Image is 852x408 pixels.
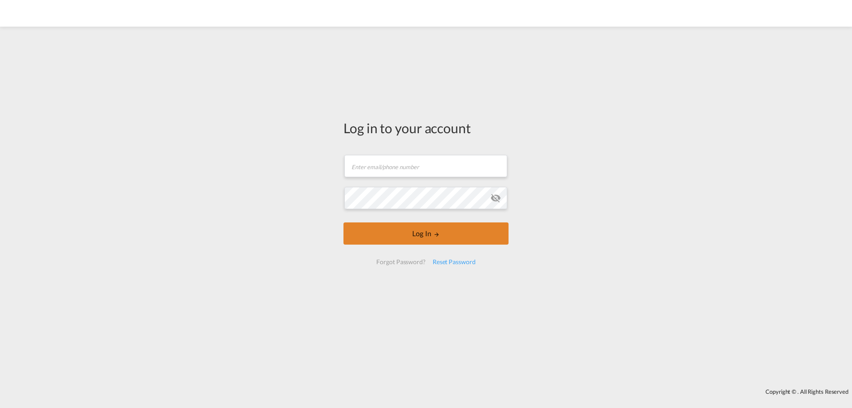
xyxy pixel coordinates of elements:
div: Reset Password [429,254,479,270]
md-icon: icon-eye-off [490,193,501,203]
input: Enter email/phone number [344,155,507,177]
div: Log in to your account [343,119,509,137]
button: LOGIN [343,222,509,245]
div: Forgot Password? [373,254,429,270]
